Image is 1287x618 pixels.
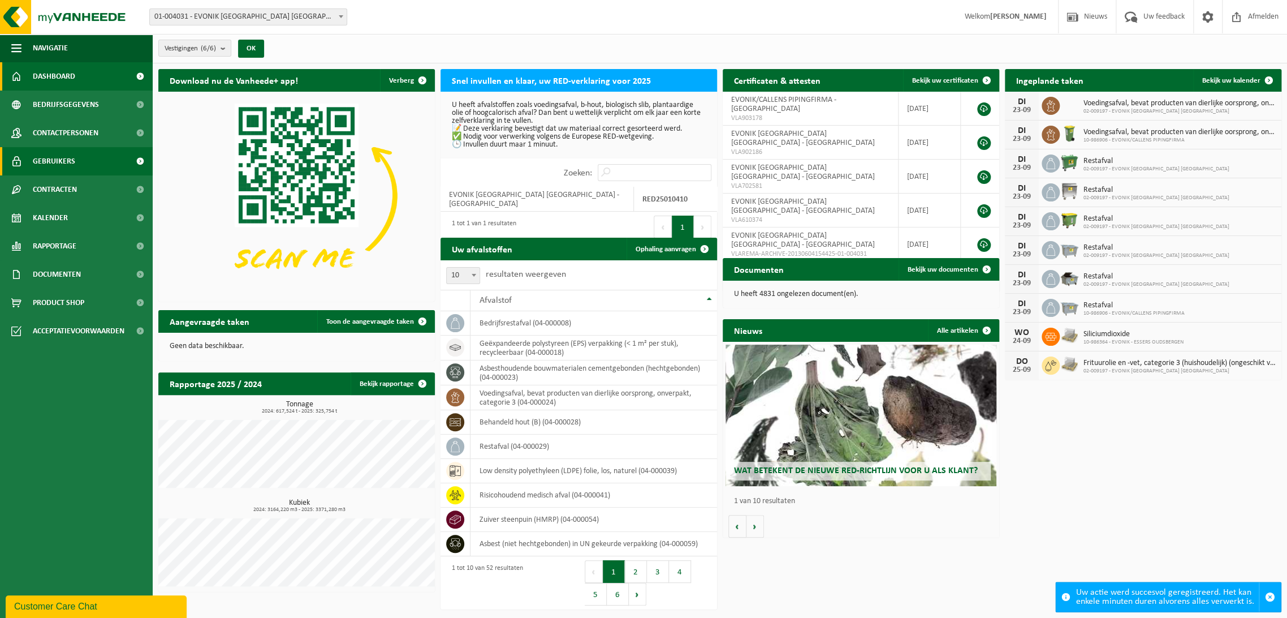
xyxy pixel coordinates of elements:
[440,69,662,91] h2: Snel invullen en klaar, uw RED-verklaring voor 2025
[1010,308,1033,316] div: 23-09
[158,40,231,57] button: Vestigingen(6/6)
[1083,99,1276,108] span: Voedingsafval, bevat producten van dierlijke oorsprong, onverpakt, categorie 3
[1083,195,1229,201] span: 02-009197 - EVONIK [GEOGRAPHIC_DATA] [GEOGRAPHIC_DATA]
[629,583,646,606] button: Next
[6,593,189,618] iframe: chat widget
[470,360,717,385] td: asbesthoudende bouwmaterialen cementgebonden (hechtgebonden) (04-000023)
[1060,239,1079,259] img: WB-2500-GAL-GY-01
[1010,271,1033,280] div: DI
[734,290,988,298] p: U heeft 4831 ongelezen document(en).
[470,336,717,360] td: geëxpandeerde polystyreen (EPS) verpakking (< 1 m² per stuk), recycleerbaar (04-000018)
[158,372,273,394] h2: Rapportage 2025 / 2024
[990,12,1047,21] strong: [PERSON_NAME]
[1010,213,1033,222] div: DI
[669,560,691,583] button: 4
[1005,69,1095,91] h2: Ingeplande taken
[1083,281,1229,288] span: 02-009197 - EVONIK [GEOGRAPHIC_DATA] [GEOGRAPHIC_DATA]
[470,435,717,459] td: restafval (04-000029)
[1010,299,1033,308] div: DI
[1010,280,1033,287] div: 23-09
[33,317,124,345] span: Acceptatievoorwaarden
[731,96,836,113] span: EVONIK/CALLENS PIPINGFIRMA - [GEOGRAPHIC_DATA]
[1083,359,1276,368] span: Frituurolie en -vet, categorie 3 (huishoudelijk) (ongeschikt voor vergisting)
[158,69,309,91] h2: Download nu de Vanheede+ app!
[201,45,216,52] count: (6/6)
[33,91,99,119] span: Bedrijfsgegevens
[1083,252,1229,259] span: 02-009197 - EVONIK [GEOGRAPHIC_DATA] [GEOGRAPHIC_DATA]
[642,195,688,204] strong: RED25010410
[164,401,435,414] h3: Tonnage
[447,268,480,284] span: 10
[899,228,961,261] td: [DATE]
[33,260,81,289] span: Documenten
[1083,368,1276,375] span: 02-009197 - EVONIK [GEOGRAPHIC_DATA] [GEOGRAPHIC_DATA]
[479,296,511,305] span: Afvalstof
[731,231,875,249] span: EVONIK [GEOGRAPHIC_DATA] [GEOGRAPHIC_DATA] - [GEOGRAPHIC_DATA]
[158,92,435,299] img: Download de VHEPlus App
[470,508,717,532] td: zuiver steenpuin (HMRP) (04-000054)
[734,466,978,475] span: Wat betekent de nieuwe RED-richtlijn voor u als klant?
[731,114,889,123] span: VLA903178
[446,214,516,239] div: 1 tot 1 van 1 resultaten
[899,126,961,160] td: [DATE]
[908,266,978,273] span: Bekijk uw documenten
[164,507,435,513] span: 2024: 3164,220 m3 - 2025: 3371,280 m3
[1060,124,1079,143] img: WB-0140-HPE-GN-50
[1083,310,1185,317] span: 10-986906 - EVONIK/CALLENS PIPINGFIRMA
[1202,77,1260,84] span: Bekijk uw kalender
[564,169,592,178] label: Zoeken:
[899,92,961,126] td: [DATE]
[33,175,77,204] span: Contracten
[731,250,889,259] span: VLAREMA-ARCHIVE-20130604154425-01-004031
[1060,326,1079,345] img: LP-PA-00000-WDN-11
[1083,186,1229,195] span: Restafval
[1060,268,1079,287] img: WB-5000-GAL-GY-01
[1010,242,1033,251] div: DI
[1060,355,1079,374] img: LP-PA-00000-WDN-11
[734,497,994,505] p: 1 van 10 resultaten
[1010,106,1033,114] div: 23-09
[33,147,75,175] span: Gebruikers
[452,101,706,149] p: U heeft afvalstoffen zoals voedingsafval, b-hout, biologisch slib, plantaardige olie of hoogcalor...
[654,216,672,238] button: Previous
[164,499,435,513] h3: Kubiek
[723,69,832,91] h2: Certificaten & attesten
[1083,166,1229,173] span: 02-009197 - EVONIK [GEOGRAPHIC_DATA] [GEOGRAPHIC_DATA]
[1060,297,1079,316] img: WB-2500-GAL-GY-01
[928,319,998,342] a: Alle artikelen
[1010,164,1033,172] div: 23-09
[746,515,764,538] button: Volgende
[351,372,434,395] a: Bekijk rapportage
[470,410,717,435] td: behandeld hout (B) (04-000028)
[731,198,875,215] span: EVONIK [GEOGRAPHIC_DATA] [GEOGRAPHIC_DATA] - [GEOGRAPHIC_DATA]
[470,385,717,410] td: voedingsafval, bevat producten van dierlijke oorsprong, onverpakt, categorie 3 (04-000024)
[389,77,414,84] span: Verberg
[1010,97,1033,106] div: DI
[731,130,875,147] span: EVONIK [GEOGRAPHIC_DATA] [GEOGRAPHIC_DATA] - [GEOGRAPHIC_DATA]
[903,69,998,92] a: Bekijk uw certificaten
[899,194,961,228] td: [DATE]
[647,560,669,583] button: 3
[1083,224,1229,230] span: 02-009197 - EVONIK [GEOGRAPHIC_DATA] [GEOGRAPHIC_DATA]
[694,216,711,238] button: Next
[486,270,566,279] label: resultaten weergeven
[1083,214,1229,224] span: Restafval
[440,238,524,260] h2: Uw afvalstoffen
[1083,339,1184,346] span: 10-986364 - EVONIK - ESSERS OUDSBERGEN
[1083,128,1276,137] span: Voedingsafval, bevat producten van dierlijke oorsprong, onverpakt, categorie 3
[1193,69,1280,92] a: Bekijk uw kalender
[33,62,75,91] span: Dashboard
[1010,328,1033,337] div: WO
[731,182,889,191] span: VLA702581
[731,164,875,181] span: EVONIK [GEOGRAPHIC_DATA] [GEOGRAPHIC_DATA] - [GEOGRAPHIC_DATA]
[731,216,889,225] span: VLA610374
[1083,330,1184,339] span: Siliciumdioxide
[1010,357,1033,366] div: DO
[1076,582,1259,612] div: Uw actie werd succesvol geregistreerd. Het kan enkele minuten duren alvorens alles verwerkt is.
[1010,135,1033,143] div: 23-09
[165,40,216,57] span: Vestigingen
[1010,251,1033,259] div: 23-09
[672,216,694,238] button: 1
[1083,157,1229,166] span: Restafval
